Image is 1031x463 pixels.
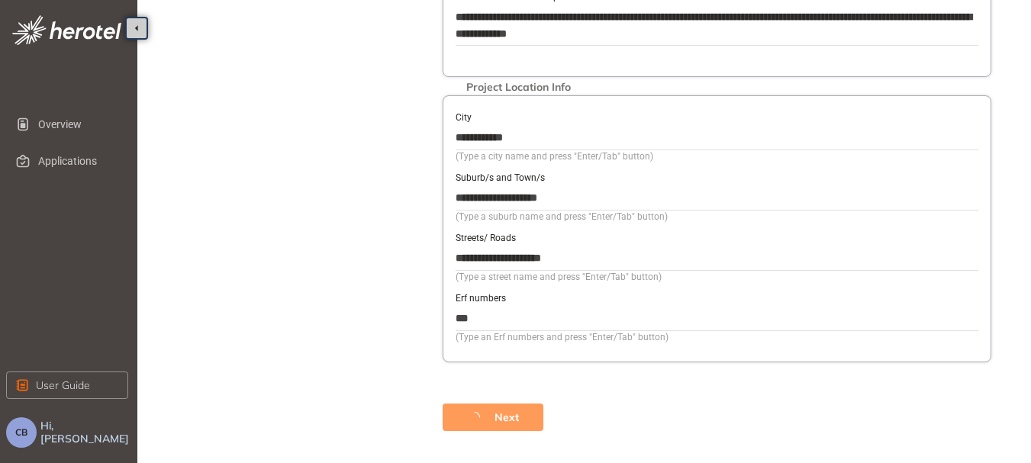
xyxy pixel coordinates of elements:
[456,150,978,164] div: (Type a city name and press "Enter/Tab" button)
[36,377,90,394] span: User Guide
[456,210,978,224] div: (Type a suburb name and press "Enter/Tab" button)
[38,146,116,176] span: Applications
[6,371,128,399] button: User Guide
[456,231,516,246] label: Streets/ Roads
[495,409,519,426] span: Next
[456,186,978,209] input: Suburb/s and Town/s
[12,15,121,45] img: logo
[456,171,545,185] label: Suburb/s and Town/s
[456,111,472,125] label: City
[443,404,543,431] button: Next
[456,307,978,330] input: Erf numbers
[456,246,978,269] input: Streets/ Roads
[456,126,978,149] input: City
[456,5,978,45] textarea: Enter a detailed description of the works that will be carried out
[6,417,37,448] button: CB
[456,291,506,306] label: Erf numbers
[40,420,131,445] span: Hi, [PERSON_NAME]
[38,109,116,140] span: Overview
[15,427,27,438] span: CB
[459,81,578,94] span: Project Location Info
[467,412,495,423] span: loading
[456,270,978,285] div: (Type a street name and press "Enter/Tab" button)
[456,330,978,345] div: (Type an Erf numbers and press "Enter/Tab" button)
